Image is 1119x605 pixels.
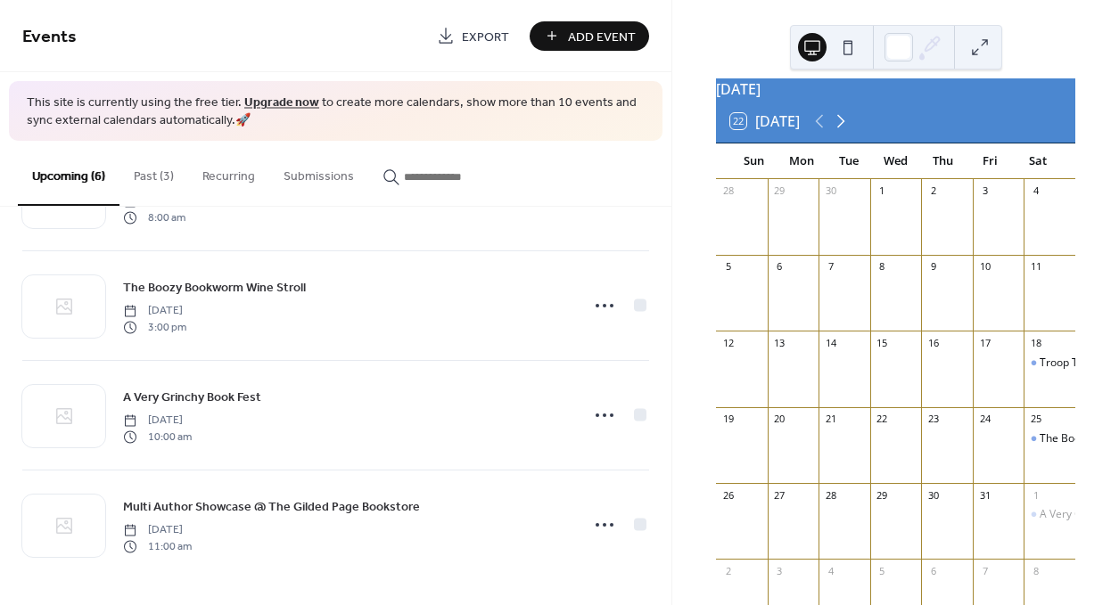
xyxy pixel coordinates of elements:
[716,78,1075,100] div: [DATE]
[269,141,368,204] button: Submissions
[773,564,786,577] div: 3
[872,143,919,179] div: Wed
[27,94,645,129] span: This site is currently using the free tier. to create more calendars, show more than 10 events an...
[123,209,185,225] span: 8:00 am
[462,28,509,46] span: Export
[824,413,837,426] div: 21
[773,336,786,349] div: 13
[721,184,735,198] div: 28
[123,388,261,407] span: A Very Grinchy Book Fest
[773,184,786,198] div: 29
[188,141,269,204] button: Recurring
[123,496,420,517] a: Multi Author Showcase @ The Gilded Page Bookstore
[123,429,192,445] span: 10:00 am
[530,21,649,51] button: Add Event
[773,260,786,274] div: 6
[967,143,1014,179] div: Fri
[123,319,186,335] span: 3:00 pm
[18,141,119,206] button: Upcoming (6)
[123,303,186,319] span: [DATE]
[123,498,420,517] span: Multi Author Showcase @ The Gilded Page Bookstore
[730,143,778,179] div: Sun
[824,336,837,349] div: 14
[778,143,825,179] div: Mon
[1029,260,1042,274] div: 11
[1029,336,1042,349] div: 18
[724,109,806,134] button: 22[DATE]
[1029,564,1042,577] div: 8
[123,387,261,407] a: A Very Grinchy Book Fest
[1024,356,1075,371] div: Troop Treasure Fair
[22,20,77,54] span: Events
[721,413,735,426] div: 19
[721,564,735,577] div: 2
[123,538,192,554] span: 11:00 am
[1029,488,1042,502] div: 1
[978,564,991,577] div: 7
[926,564,940,577] div: 6
[926,184,940,198] div: 2
[978,184,991,198] div: 3
[824,564,837,577] div: 4
[773,413,786,426] div: 20
[978,260,991,274] div: 10
[1024,431,1075,446] div: The Boozy Bookworm Wine Stroll
[824,260,837,274] div: 7
[721,336,735,349] div: 12
[1024,507,1075,522] div: A Very Grinchy Book Fest
[119,141,188,204] button: Past (3)
[876,260,889,274] div: 8
[1014,143,1061,179] div: Sat
[825,143,872,179] div: Tue
[978,336,991,349] div: 17
[876,564,889,577] div: 5
[876,488,889,502] div: 29
[926,336,940,349] div: 16
[1029,413,1042,426] div: 25
[721,260,735,274] div: 5
[876,184,889,198] div: 1
[876,413,889,426] div: 22
[244,91,319,115] a: Upgrade now
[424,21,522,51] a: Export
[876,336,889,349] div: 15
[978,413,991,426] div: 24
[926,260,940,274] div: 9
[1029,184,1042,198] div: 4
[568,28,636,46] span: Add Event
[978,488,991,502] div: 31
[123,279,306,298] span: The Boozy Bookworm Wine Stroll
[824,184,837,198] div: 30
[123,522,192,538] span: [DATE]
[926,488,940,502] div: 30
[721,488,735,502] div: 26
[773,488,786,502] div: 27
[123,413,192,429] span: [DATE]
[824,488,837,502] div: 28
[919,143,967,179] div: Thu
[926,413,940,426] div: 23
[123,277,306,298] a: The Boozy Bookworm Wine Stroll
